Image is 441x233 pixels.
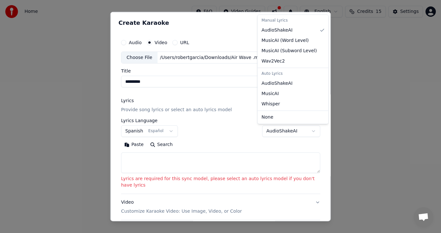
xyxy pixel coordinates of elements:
[262,58,285,64] span: Wav2Vec2
[259,16,327,25] div: Manual Lyrics
[262,114,273,121] span: None
[262,48,317,54] span: MusicAI ( Subword Level )
[259,69,327,78] div: Auto Lyrics
[262,80,292,87] span: AudioShakeAI
[262,37,309,44] span: MusicAI ( Word Level )
[262,91,279,97] span: MusicAI
[262,27,292,34] span: AudioShakeAI
[262,101,280,107] span: Whisper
